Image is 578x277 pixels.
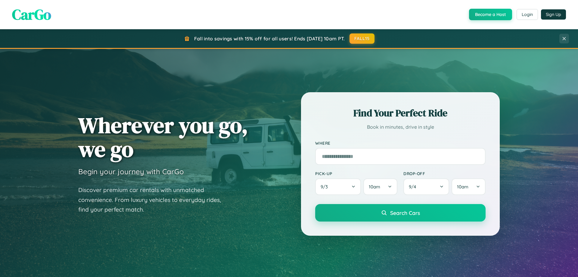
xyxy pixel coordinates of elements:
[12,5,51,24] span: CarGo
[315,178,361,195] button: 9/3
[78,167,184,176] h3: Begin your journey with CarGo
[403,178,449,195] button: 9/4
[194,36,345,42] span: Fall into savings with 15% off for all users! Ends [DATE] 10am PT.
[403,171,486,176] label: Drop-off
[363,178,397,195] button: 10am
[350,33,375,44] button: FALL15
[78,185,229,215] p: Discover premium car rentals with unmatched convenience. From luxury vehicles to everyday rides, ...
[452,178,486,195] button: 10am
[315,204,486,222] button: Search Cars
[457,184,468,190] span: 10am
[541,9,566,20] button: Sign Up
[78,113,248,161] h1: Wherever you go, we go
[315,171,397,176] label: Pick-up
[409,184,419,190] span: 9 / 4
[369,184,380,190] span: 10am
[315,140,486,146] label: Where
[321,184,331,190] span: 9 / 3
[390,209,420,216] span: Search Cars
[517,9,538,20] button: Login
[469,9,512,20] button: Become a Host
[315,106,486,120] h2: Find Your Perfect Ride
[315,123,486,131] p: Book in minutes, drive in style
